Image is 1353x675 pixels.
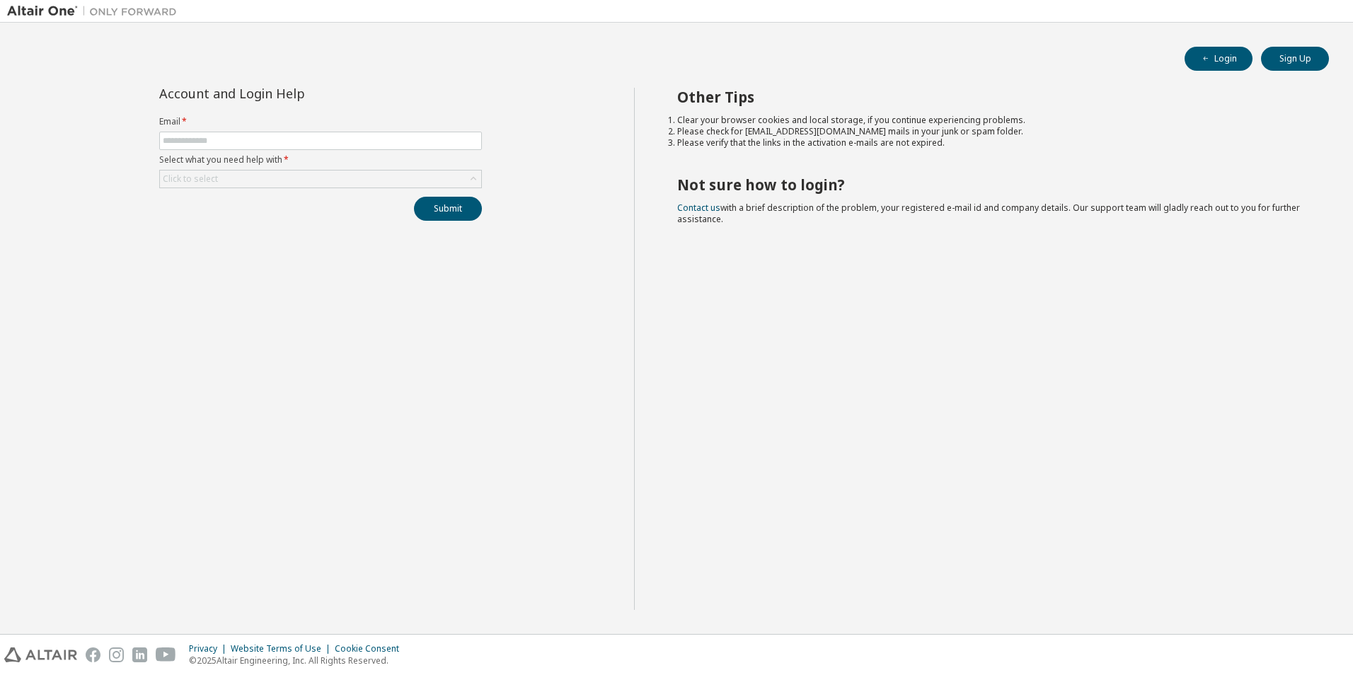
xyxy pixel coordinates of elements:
div: Click to select [160,171,481,187]
button: Login [1185,47,1253,71]
div: Click to select [163,173,218,185]
label: Email [159,116,482,127]
button: Sign Up [1261,47,1329,71]
p: © 2025 Altair Engineering, Inc. All Rights Reserved. [189,654,408,667]
div: Website Terms of Use [231,643,335,654]
li: Please check for [EMAIL_ADDRESS][DOMAIN_NAME] mails in your junk or spam folder. [677,126,1304,137]
li: Clear your browser cookies and local storage, if you continue experiencing problems. [677,115,1304,126]
a: Contact us [677,202,720,214]
h2: Other Tips [677,88,1304,106]
img: youtube.svg [156,647,176,662]
li: Please verify that the links in the activation e-mails are not expired. [677,137,1304,149]
img: facebook.svg [86,647,100,662]
button: Submit [414,197,482,221]
img: Altair One [7,4,184,18]
img: instagram.svg [109,647,124,662]
div: Account and Login Help [159,88,418,99]
div: Privacy [189,643,231,654]
img: linkedin.svg [132,647,147,662]
label: Select what you need help with [159,154,482,166]
span: with a brief description of the problem, your registered e-mail id and company details. Our suppo... [677,202,1300,225]
h2: Not sure how to login? [677,175,1304,194]
img: altair_logo.svg [4,647,77,662]
div: Cookie Consent [335,643,408,654]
